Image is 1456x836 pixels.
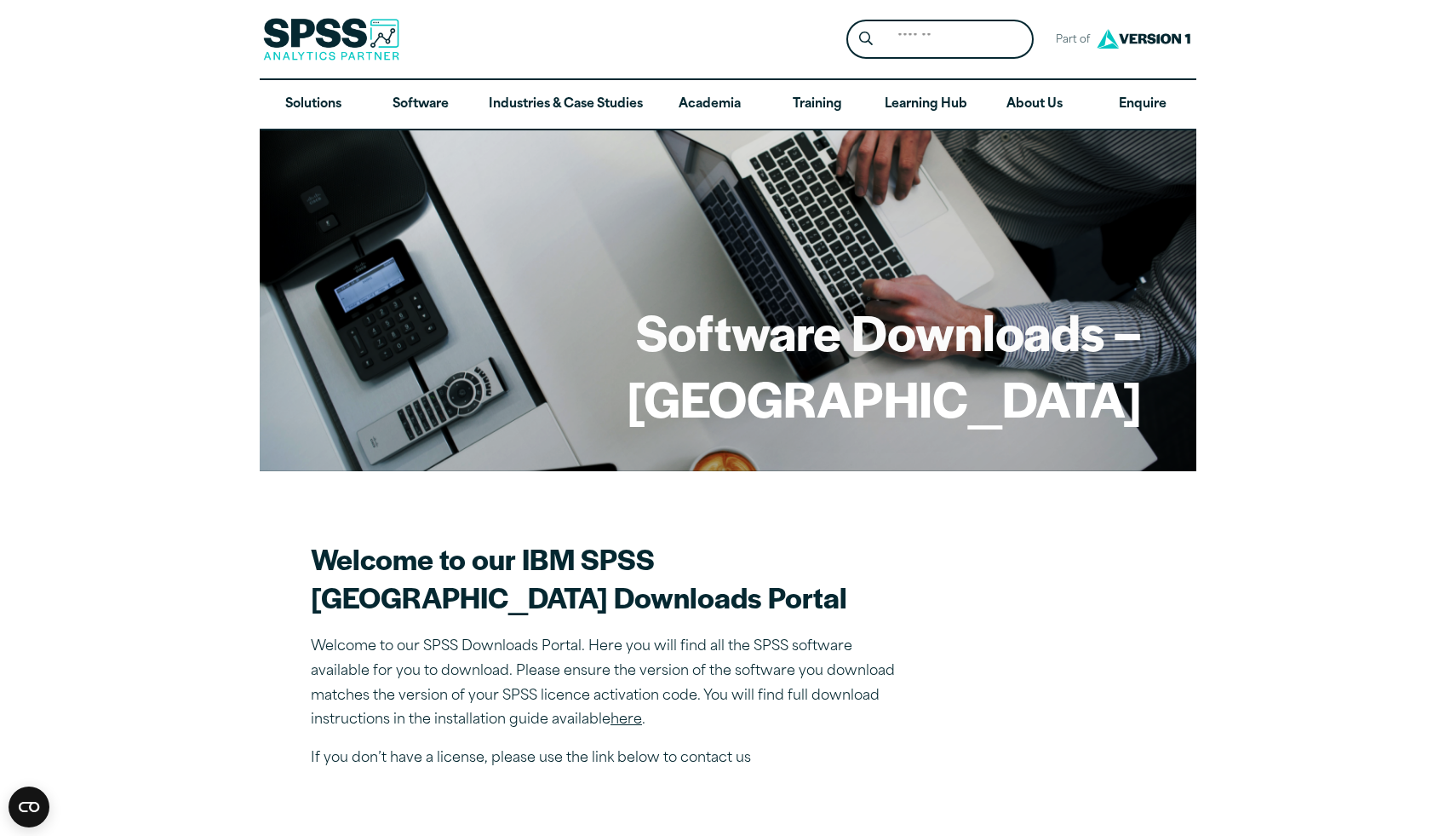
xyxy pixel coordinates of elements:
[260,80,367,130] a: Solutions
[260,80,1196,130] nav: Desktop version of site main menu
[764,80,871,130] a: Training
[311,747,907,771] p: If you don’t have a license, please use the link below to contact us
[851,24,882,55] button: Search magnifying glass icon
[871,80,981,130] a: Learning Hub
[610,713,642,727] a: here
[311,539,907,616] h2: Welcome to our IBM SPSS [GEOGRAPHIC_DATA] Downloads Portal
[311,635,907,733] p: Welcome to our SPSS Downloads Portal. Here you will find all the SPSS software available for you ...
[981,80,1088,130] a: About Us
[367,80,474,130] a: Software
[859,32,873,46] svg: Search magnifying glass icon
[1047,28,1092,53] span: Part of
[9,787,49,827] button: Open CMP widget
[263,18,399,61] img: SPSS Analytics Partner
[846,20,1034,60] form: Site Header Search Form
[314,298,1142,430] h1: Software Downloads – [GEOGRAPHIC_DATA]
[1092,23,1195,55] img: Version1 Logo
[475,80,656,130] a: Industries & Case Studies
[656,80,764,130] a: Academia
[1089,80,1196,130] a: Enquire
